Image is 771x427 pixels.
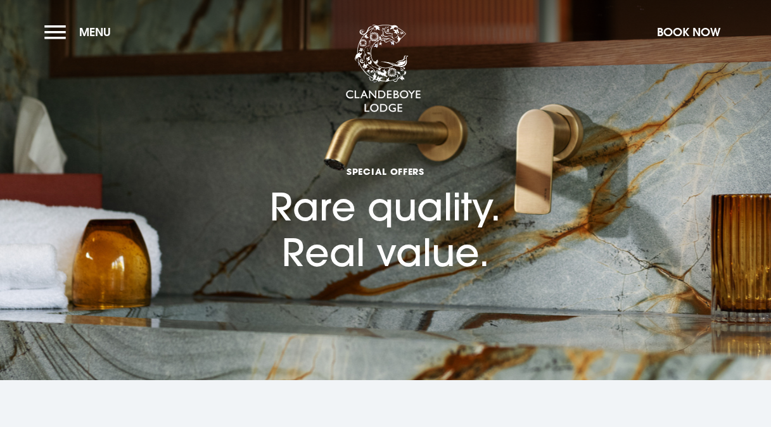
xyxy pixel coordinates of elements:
img: Clandeboye Lodge [345,25,421,113]
button: Menu [44,18,117,46]
span: Menu [79,25,111,39]
button: Book Now [651,18,727,46]
span: Special Offers [270,165,501,177]
h1: Rare quality. Real value. [270,112,501,274]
